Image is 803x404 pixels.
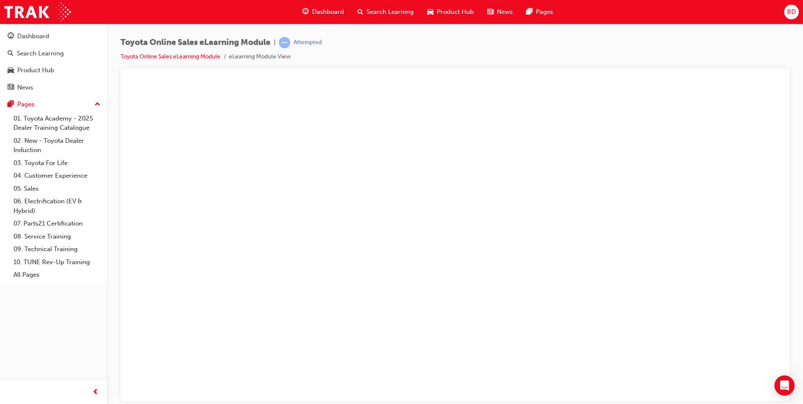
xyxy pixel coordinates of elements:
[17,31,49,41] div: Dashboard
[10,243,104,256] a: 09. Technical Training
[274,38,276,47] span: |
[480,3,520,21] a: news-iconNews
[3,27,104,97] button: DashboardSearch LearningProduct HubNews
[536,7,553,17] span: Pages
[420,3,480,21] a: car-iconProduct Hub
[3,63,104,78] a: Product Hub
[94,99,100,110] span: up-icon
[10,195,104,217] a: 06. Electrification (EV & Hybrid)
[787,7,796,17] span: BD
[121,53,220,60] a: Toyota Online Sales eLearning Module
[774,375,795,396] div: Open Intercom Messenger
[8,67,14,74] span: car-icon
[296,3,351,21] a: guage-iconDashboard
[17,83,33,92] div: News
[3,29,104,44] a: Dashboard
[437,7,474,17] span: Product Hub
[17,66,54,75] div: Product Hub
[17,49,64,58] div: Search Learning
[10,169,104,182] a: 04. Customer Experience
[17,100,34,109] div: Pages
[294,39,322,47] div: Attempted
[10,157,104,170] a: 03. Toyota For Life
[3,97,104,112] button: Pages
[10,112,104,134] a: 01. Toyota Academy - 2025 Dealer Training Catalogue
[497,7,513,17] span: News
[526,7,533,17] span: pages-icon
[10,182,104,195] a: 05. Sales
[357,7,363,17] span: search-icon
[367,7,414,17] span: Search Learning
[10,268,104,281] a: All Pages
[10,217,104,230] a: 07. Parts21 Certification
[312,7,344,17] span: Dashboard
[8,33,14,40] span: guage-icon
[784,5,799,19] button: BD
[92,387,99,398] span: prev-icon
[3,46,104,61] a: Search Learning
[302,7,309,17] span: guage-icon
[121,38,270,47] span: Toyota Online Sales eLearning Module
[8,101,14,108] span: pages-icon
[279,37,290,48] span: learningRecordVerb_ATTEMPT-icon
[8,84,14,92] span: news-icon
[8,50,13,58] span: search-icon
[351,3,420,21] a: search-iconSearch Learning
[520,3,560,21] a: pages-iconPages
[3,80,104,95] a: News
[10,134,104,157] a: 02. New - Toyota Dealer Induction
[10,256,104,269] a: 10. TUNE Rev-Up Training
[10,230,104,243] a: 08. Service Training
[229,52,291,62] li: eLearning Module View
[4,3,71,21] img: Trak
[487,7,493,17] span: news-icon
[427,7,433,17] span: car-icon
